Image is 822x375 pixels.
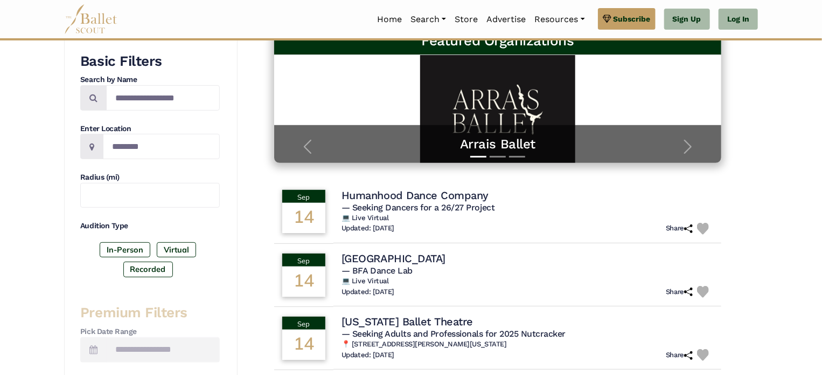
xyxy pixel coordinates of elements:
a: Advertise [482,8,530,31]
input: Location [103,134,220,159]
input: Search by names... [106,85,220,111]
h3: Featured Organizations [283,32,713,50]
a: Sign Up [664,9,710,30]
label: Virtual [157,242,196,257]
h6: Share [666,288,693,297]
div: 14 [282,203,325,233]
span: — Seeking Dancers for a 26/27 Project [342,202,494,213]
a: Search [406,8,450,31]
h3: Basic Filters [80,52,220,71]
div: Sep [282,254,325,267]
h4: Pick Date Range [80,326,220,337]
h4: Enter Location [80,124,220,134]
h4: [US_STATE] Ballet Theatre [342,315,473,329]
h3: Premium Filters [80,304,220,322]
h6: Share [666,351,693,360]
h6: Updated: [DATE] [342,224,394,233]
div: 14 [282,267,325,297]
h4: Humanhood Dance Company [342,188,489,202]
img: gem.svg [603,13,611,25]
a: Home [373,8,406,31]
h6: 📍 [STREET_ADDRESS][PERSON_NAME][US_STATE] [342,340,713,349]
a: Store [450,8,482,31]
span: Subscribe [614,13,651,25]
button: Slide 3 [509,151,525,163]
div: Sep [282,190,325,203]
label: In-Person [100,242,150,257]
h6: 💻 Live Virtual [342,277,713,286]
h6: Share [666,224,693,233]
a: Subscribe [598,8,656,30]
button: Slide 2 [490,151,506,163]
h6: Updated: [DATE] [342,351,394,360]
h4: Audition Type [80,221,220,231]
button: Slide 1 [470,151,486,163]
a: Arrais Ballet [285,136,710,153]
a: Log In [719,9,758,30]
h6: 💻 Live Virtual [342,214,713,223]
h4: Radius (mi) [80,172,220,183]
h6: Updated: [DATE] [342,288,394,297]
label: Recorded [123,262,173,277]
h4: [GEOGRAPHIC_DATA] [342,251,445,265]
h4: Search by Name [80,74,220,85]
span: — BFA Dance Lab [342,265,413,276]
div: 14 [282,330,325,360]
span: — Seeking Adults and Professionals for 2025 Nutcracker [342,329,566,339]
div: Sep [282,317,325,330]
a: Resources [530,8,589,31]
